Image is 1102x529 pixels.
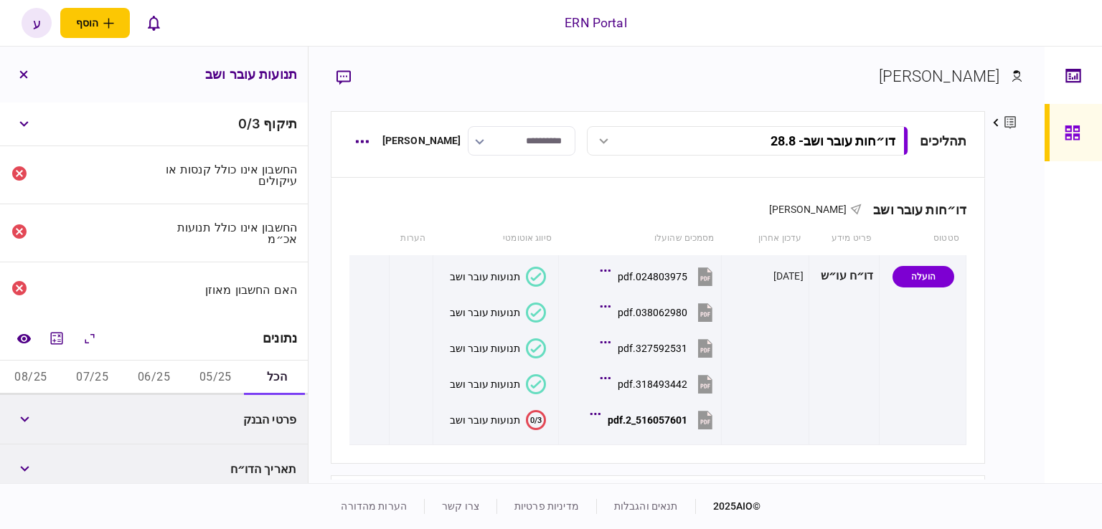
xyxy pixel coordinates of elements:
button: 327592531.pdf [603,332,716,364]
a: תנאים והגבלות [614,500,678,512]
h3: תנועות עובר ושב [205,68,297,81]
div: [PERSON_NAME] [382,133,461,148]
div: [DATE] [773,269,804,283]
div: 516057601_2.pdf [608,414,687,426]
button: תנועות עובר ושב [450,338,546,358]
button: 0/3תנועות עובר ושב [450,410,546,430]
th: עדכון אחרון [722,222,809,255]
div: האם החשבון מאוזן [160,284,298,295]
div: תנועות עובר ושב [450,414,520,426]
div: החשבון אינו כולל תנועות אכ״מ [160,221,298,244]
span: [PERSON_NAME] [769,204,847,215]
span: תיקוף [263,116,297,131]
button: 024803975.pdf [603,260,716,292]
button: פתח רשימת התראות [138,8,169,38]
div: 327592531.pdf [618,343,687,354]
button: תנועות עובר ושב [450,374,546,394]
a: השוואה למסמך [11,325,37,351]
button: 516057601_2.pdf [593,404,716,436]
text: 0/3 [530,415,542,424]
button: 07/25 [62,361,123,395]
div: החשבון אינו כולל קנסות או עיקולים [160,163,298,186]
button: תנועות עובר ושב [450,302,546,323]
a: צרו קשר [442,500,479,512]
th: סיווג אוטומטי [433,222,559,255]
div: 038062980.pdf [618,307,687,318]
div: תהליכים [920,131,966,151]
th: פריט מידע [809,222,879,255]
div: דו״ח עו״ש [814,260,874,292]
div: הועלה [893,266,954,287]
div: תנועות עובר ושב [450,343,520,354]
div: תאריך הדו״ח [160,463,297,475]
button: מחשבון [44,325,70,351]
div: © 2025 AIO [695,499,761,514]
button: דו״חות עובר ושב- 28.8 [587,126,908,156]
a: הערות מהדורה [341,500,407,512]
button: 038062980.pdf [603,296,716,328]
div: תנועות עובר ושב [450,307,520,318]
button: 06/25 [123,361,185,395]
button: 318493442.pdf [603,368,716,400]
div: [PERSON_NAME] [879,65,1000,88]
th: מסמכים שהועלו [559,222,722,255]
div: ERN Portal [565,14,626,32]
th: הערות [390,222,433,255]
a: מדיניות פרטיות [514,500,579,512]
div: תנועות עובר ושב [450,378,520,390]
button: 05/25 [184,361,246,395]
div: דו״חות עובר ושב [862,202,966,217]
button: תנועות עובר ושב [450,267,546,287]
span: 0 / 3 [238,116,260,131]
div: פרטי הבנק [160,414,297,425]
th: סטטוס [879,222,966,255]
button: הכל [246,361,308,395]
div: דו״חות עובר ושב - 28.8 [771,133,895,148]
button: פתח תפריט להוספת לקוח [60,8,130,38]
div: 024803975.pdf [618,271,687,282]
button: ע [22,8,52,38]
div: נתונים [263,331,297,345]
div: תנועות עובר ושב [450,271,520,282]
button: הרחב\כווץ הכל [77,325,103,351]
div: 318493442.pdf [618,378,687,390]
